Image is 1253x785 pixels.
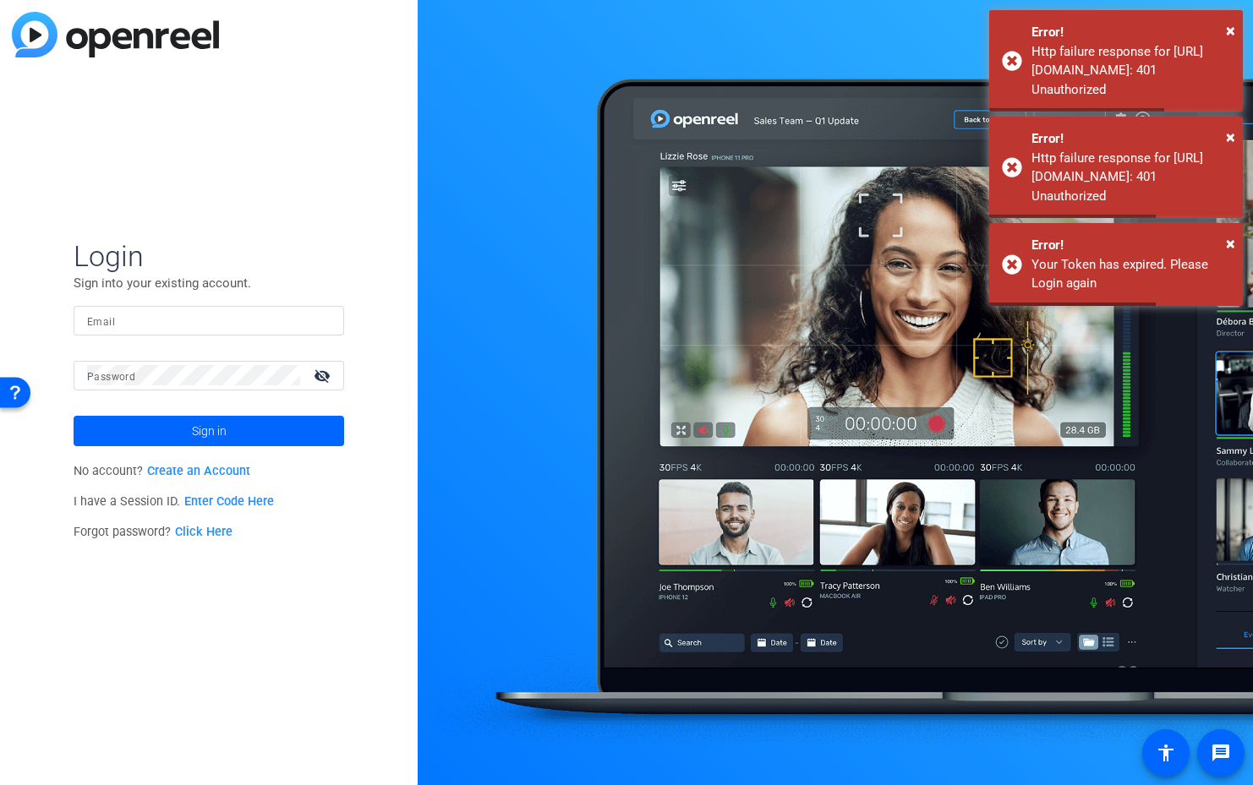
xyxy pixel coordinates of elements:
div: Error! [1031,129,1230,149]
mat-icon: accessibility [1156,743,1176,763]
input: Enter Email Address [87,310,331,330]
span: No account? [74,464,250,478]
div: Your Token has expired. Please Login again [1031,255,1230,293]
button: Close [1226,18,1235,43]
div: Http failure response for https://capture.openreel.com/api/projects/details/?project_id=109358: 4... [1031,149,1230,206]
div: Error! [1031,23,1230,42]
a: Click Here [175,525,233,539]
mat-icon: visibility_off [304,363,344,388]
span: Forgot password? [74,525,233,539]
mat-icon: message [1211,743,1231,763]
p: Sign into your existing account. [74,274,344,292]
mat-label: Password [87,371,135,383]
div: Error! [1031,236,1230,255]
img: blue-gradient.svg [12,12,219,57]
span: Sign in [192,410,227,452]
span: × [1226,233,1235,253]
button: Sign in [74,416,344,446]
span: I have a Session ID. [74,494,274,509]
a: Create an Account [147,464,250,478]
mat-label: Email [87,316,115,328]
div: Http failure response for https://capture.openreel.com/api/filters/project: 401 Unauthorized [1031,42,1230,100]
button: Close [1226,231,1235,256]
button: Close [1226,124,1235,150]
a: Enter Code Here [184,494,274,509]
span: × [1226,127,1235,147]
span: × [1226,20,1235,41]
span: Login [74,238,344,274]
